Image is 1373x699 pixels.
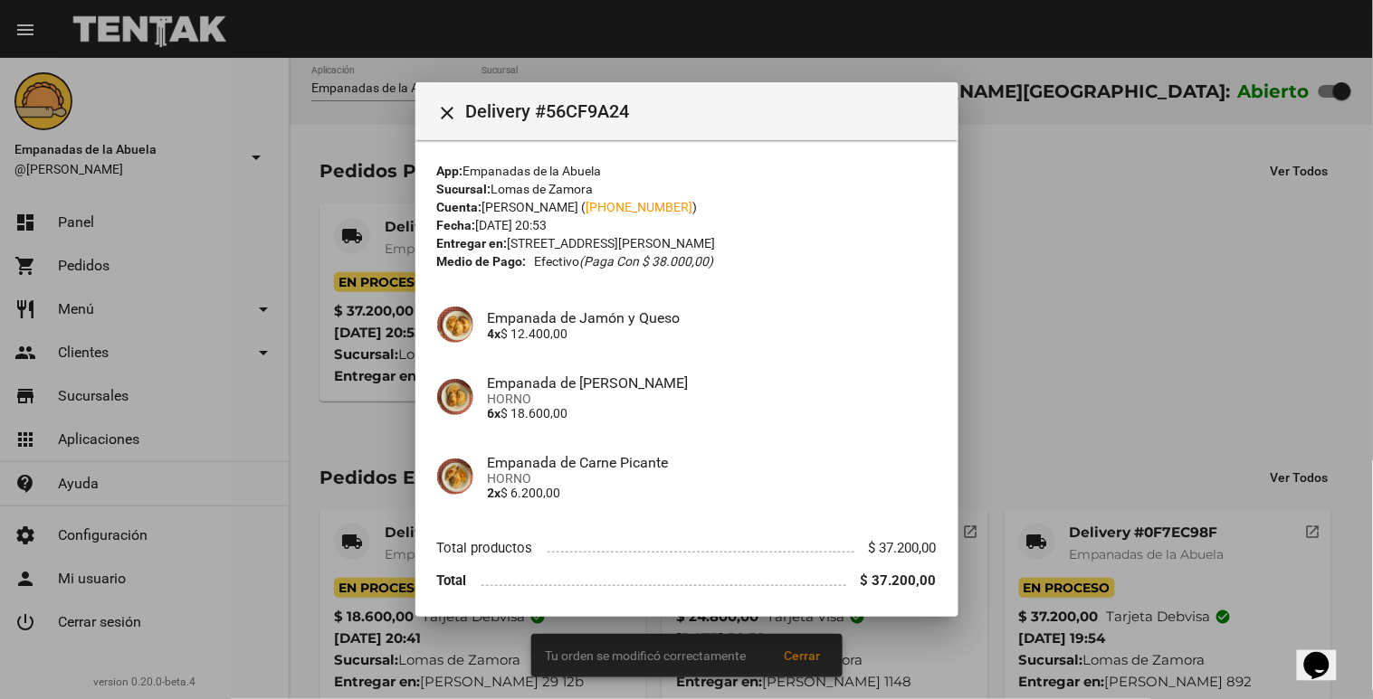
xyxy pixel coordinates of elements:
[437,234,937,252] div: [STREET_ADDRESS][PERSON_NAME]
[488,326,937,341] p: $ 12.400,00
[437,180,937,198] div: Lomas de Zamora
[437,458,473,495] img: 244b8d39-ba06-4741-92c7-e12f1b13dfde.jpg
[586,200,693,214] a: [PHONE_NUMBER]
[437,102,459,124] mat-icon: Cerrar
[534,252,713,270] span: Efectivo
[488,392,937,406] span: HORNO
[437,531,937,564] li: Total productos $ 37.200,00
[488,486,937,500] p: $ 6.200,00
[488,326,501,341] b: 4x
[579,254,713,269] i: (Paga con $ 38.000,00)
[488,406,937,420] p: $ 18.600,00
[430,93,466,129] button: Cerrar
[1297,627,1355,681] iframe: chat widget
[437,216,937,234] div: [DATE] 20:53
[437,200,482,214] strong: Cuenta:
[488,406,501,420] b: 6x
[437,379,473,415] img: f753fea7-0f09-41b3-9a9e-ddb84fc3b359.jpg
[437,218,476,232] strong: Fecha:
[437,162,937,180] div: Empanadas de la Abuela
[437,307,473,343] img: 72c15bfb-ac41-4ae4-a4f2-82349035ab42.jpg
[488,471,937,486] span: HORNO
[437,564,937,598] li: Total $ 37.200,00
[437,164,463,178] strong: App:
[488,454,937,471] h4: Empanada de Carne Picante
[437,252,527,270] strong: Medio de Pago:
[488,486,501,500] b: 2x
[488,374,937,392] h4: Empanada de [PERSON_NAME]
[437,198,937,216] div: [PERSON_NAME] ( )
[466,97,944,126] span: Delivery #56CF9A24
[437,182,491,196] strong: Sucursal:
[437,236,508,250] strong: Entregar en:
[488,309,937,326] h4: Empanada de Jamón y Queso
